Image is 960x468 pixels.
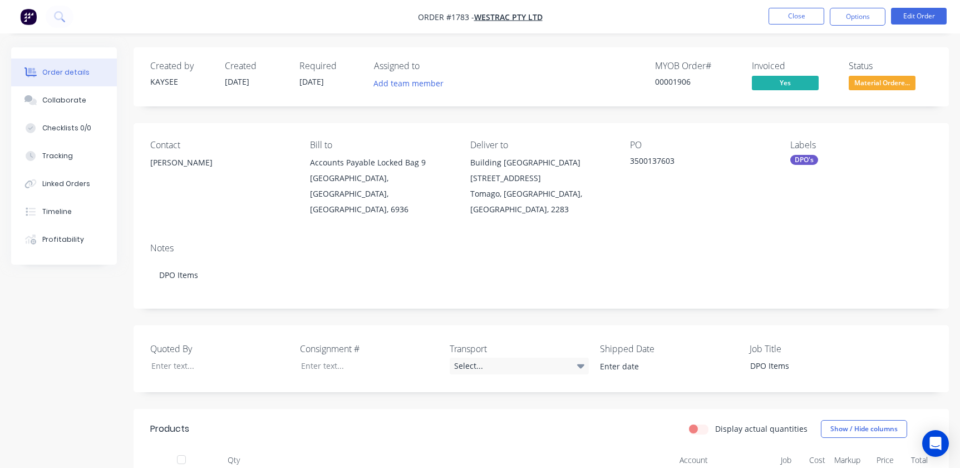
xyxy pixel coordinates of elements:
label: Display actual quantities [715,423,808,435]
button: Material Ordere... [849,76,915,92]
span: [DATE] [299,76,324,87]
div: Linked Orders [42,179,90,189]
div: [PERSON_NAME] [150,155,292,191]
div: Profitability [42,235,84,245]
button: Profitability [11,226,117,253]
div: Products [150,422,189,436]
span: [DATE] [225,76,249,87]
button: Collaborate [11,86,117,114]
a: WesTrac Pty Ltd [474,12,543,22]
div: Invoiced [752,61,835,71]
button: Timeline [11,198,117,226]
span: Order #1783 - [418,12,474,22]
div: DPO Items [741,358,880,374]
label: Job Title [750,342,889,355]
button: Order details [11,58,117,86]
div: [GEOGRAPHIC_DATA], [GEOGRAPHIC_DATA], [GEOGRAPHIC_DATA], 6936 [310,170,452,217]
div: Building [GEOGRAPHIC_DATA][STREET_ADDRESS] [470,155,612,186]
button: Close [769,8,824,25]
div: Created by [150,61,211,71]
div: [PERSON_NAME] [150,155,292,170]
div: Order details [42,67,90,77]
div: Bill to [310,140,452,150]
div: Checklists 0/0 [42,123,91,133]
div: Notes [150,243,932,253]
button: Checklists 0/0 [11,114,117,142]
span: Yes [752,76,819,90]
label: Shipped Date [600,342,739,355]
div: Labels [790,140,932,150]
div: Accounts Payable Locked Bag 9 [310,155,452,170]
div: Contact [150,140,292,150]
button: Edit Order [891,8,947,25]
span: Material Ordere... [849,76,915,90]
div: Collaborate [42,95,86,105]
div: Deliver to [470,140,612,150]
div: Tracking [42,151,73,161]
div: Status [849,61,932,71]
div: Tomago, [GEOGRAPHIC_DATA], [GEOGRAPHIC_DATA], 2283 [470,186,612,217]
div: 00001906 [655,76,739,87]
div: KAYSEE [150,76,211,87]
button: Show / Hide columns [821,420,907,438]
button: Linked Orders [11,170,117,198]
div: Accounts Payable Locked Bag 9[GEOGRAPHIC_DATA], [GEOGRAPHIC_DATA], [GEOGRAPHIC_DATA], 6936 [310,155,452,217]
div: Building [GEOGRAPHIC_DATA][STREET_ADDRESS]Tomago, [GEOGRAPHIC_DATA], [GEOGRAPHIC_DATA], 2283 [470,155,612,217]
button: Options [830,8,885,26]
div: Open Intercom Messenger [922,430,949,457]
img: Factory [20,8,37,25]
div: Select... [450,358,589,374]
label: Transport [450,342,589,355]
div: Assigned to [374,61,485,71]
div: DPO's [790,155,818,165]
input: Enter date [592,358,731,375]
label: Quoted By [150,342,289,355]
div: Timeline [42,207,72,217]
label: Consignment # [300,342,439,355]
div: DPO Items [150,258,932,292]
button: Add team member [368,76,450,91]
div: Created [225,61,286,71]
div: Required [299,61,361,71]
button: Add team member [374,76,450,91]
button: Tracking [11,142,117,170]
div: PO [630,140,772,150]
div: MYOB Order # [655,61,739,71]
div: 3500137603 [630,155,769,170]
